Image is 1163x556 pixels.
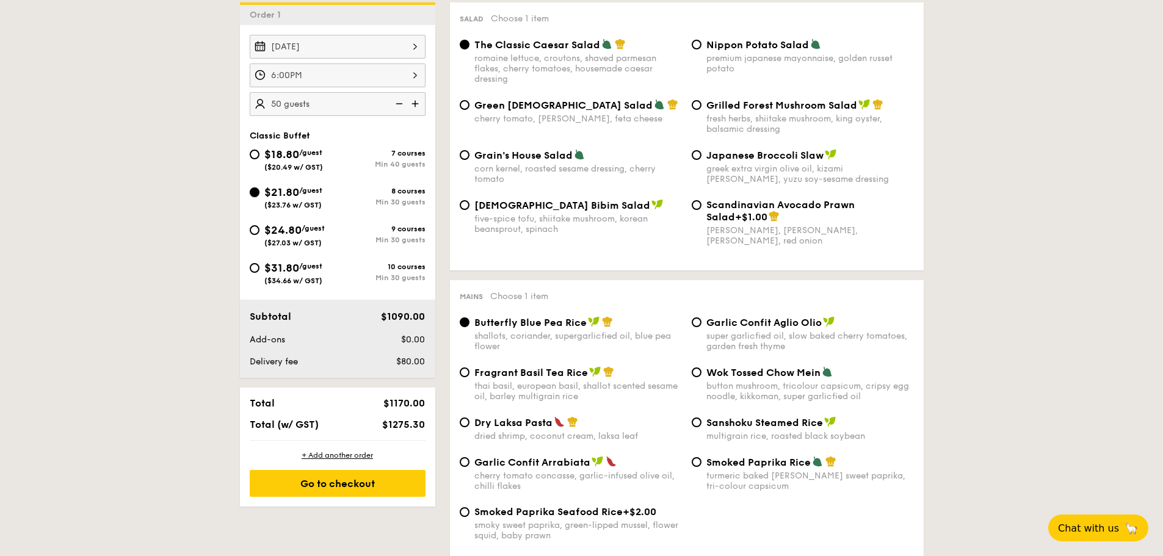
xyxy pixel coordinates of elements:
div: greek extra virgin olive oil, kizami [PERSON_NAME], yuzu soy-sesame dressing [706,164,914,184]
span: ($34.66 w/ GST) [264,276,322,285]
span: +$2.00 [623,506,656,518]
div: 9 courses [338,225,426,233]
img: icon-chef-hat.a58ddaea.svg [602,316,613,327]
span: Choose 1 item [490,291,548,301]
div: shallots, coriander, supergarlicfied oil, blue pea flower [474,331,682,352]
input: The Classic Caesar Saladromaine lettuce, croutons, shaved parmesan flakes, cherry tomatoes, house... [460,40,469,49]
input: Event time [250,63,426,87]
input: Japanese Broccoli Slawgreek extra virgin olive oil, kizami [PERSON_NAME], yuzu soy-sesame dressing [692,150,701,160]
span: Classic Buffet [250,131,310,141]
div: cherry tomato, [PERSON_NAME], feta cheese [474,114,682,124]
span: [DEMOGRAPHIC_DATA] Bibim Salad [474,200,650,211]
input: Sanshoku Steamed Ricemultigrain rice, roasted black soybean [692,417,701,427]
input: Grilled Forest Mushroom Saladfresh herbs, shiitake mushroom, king oyster, balsamic dressing [692,100,701,110]
img: icon-vegan.f8ff3823.svg [651,199,664,210]
img: icon-vegetarian.fe4039eb.svg [812,456,823,467]
img: icon-vegetarian.fe4039eb.svg [574,149,585,160]
input: Garlic Confit Aglio Oliosuper garlicfied oil, slow baked cherry tomatoes, garden fresh thyme [692,317,701,327]
span: Sanshoku Steamed Rice [706,417,823,428]
img: icon-vegetarian.fe4039eb.svg [810,38,821,49]
input: Number of guests [250,92,426,116]
div: Min 30 guests [338,198,426,206]
input: Butterfly Blue Pea Riceshallots, coriander, supergarlicfied oil, blue pea flower [460,317,469,327]
img: icon-vegetarian.fe4039eb.svg [822,366,833,377]
input: $18.80/guest($20.49 w/ GST)7 coursesMin 40 guests [250,150,259,159]
div: five-spice tofu, shiitake mushroom, korean beansprout, spinach [474,214,682,234]
div: dried shrimp, coconut cream, laksa leaf [474,431,682,441]
span: Total [250,397,275,409]
img: icon-add.58712e84.svg [407,92,426,115]
img: icon-chef-hat.a58ddaea.svg [872,99,883,110]
img: icon-chef-hat.a58ddaea.svg [825,456,836,467]
span: +$1.00 [735,211,767,223]
span: /guest [302,224,325,233]
div: Min 40 guests [338,160,426,168]
span: $24.80 [264,223,302,237]
div: + Add another order [250,450,426,460]
div: 7 courses [338,149,426,157]
span: Smoked Paprika Rice [706,457,811,468]
span: Butterfly Blue Pea Rice [474,317,587,328]
span: $31.80 [264,261,299,275]
input: Fragrant Basil Tea Ricethai basil, european basil, shallot scented sesame oil, barley multigrain ... [460,367,469,377]
span: Nippon Potato Salad [706,39,809,51]
img: icon-vegan.f8ff3823.svg [858,99,871,110]
div: Go to checkout [250,470,426,497]
button: Chat with us🦙 [1048,514,1148,541]
span: The Classic Caesar Salad [474,39,600,51]
span: $18.80 [264,148,299,161]
div: button mushroom, tricolour capsicum, cripsy egg noodle, kikkoman, super garlicfied oil [706,381,914,402]
div: Min 30 guests [338,236,426,244]
span: Salad [460,15,484,23]
span: Grilled Forest Mushroom Salad [706,99,857,111]
span: Wok Tossed Chow Mein [706,367,821,378]
span: $0.00 [401,334,425,345]
div: corn kernel, roasted sesame dressing, cherry tomato [474,164,682,184]
div: fresh herbs, shiitake mushroom, king oyster, balsamic dressing [706,114,914,134]
img: icon-vegetarian.fe4039eb.svg [654,99,665,110]
div: premium japanese mayonnaise, golden russet potato [706,53,914,74]
img: icon-vegan.f8ff3823.svg [592,456,604,467]
div: 8 courses [338,187,426,195]
span: $1170.00 [383,397,425,409]
img: icon-chef-hat.a58ddaea.svg [769,211,780,222]
div: 10 courses [338,262,426,271]
span: Chat with us [1058,522,1119,534]
span: Garlic Confit Arrabiata [474,457,590,468]
span: Smoked Paprika Seafood Rice [474,506,623,518]
span: /guest [299,148,322,157]
input: $21.80/guest($23.76 w/ GST)8 coursesMin 30 guests [250,187,259,197]
span: Choose 1 item [491,13,549,24]
input: Nippon Potato Saladpremium japanese mayonnaise, golden russet potato [692,40,701,49]
input: Smoked Paprika Seafood Rice+$2.00smoky sweet paprika, green-lipped mussel, flower squid, baby prawn [460,507,469,517]
div: Min 30 guests [338,273,426,282]
span: ($27.03 w/ GST) [264,239,322,247]
img: icon-spicy.37a8142b.svg [554,416,565,427]
input: Green [DEMOGRAPHIC_DATA] Saladcherry tomato, [PERSON_NAME], feta cheese [460,100,469,110]
span: Japanese Broccoli Slaw [706,150,824,161]
img: icon-vegan.f8ff3823.svg [589,366,601,377]
span: Delivery fee [250,356,298,367]
input: Wok Tossed Chow Meinbutton mushroom, tricolour capsicum, cripsy egg noodle, kikkoman, super garli... [692,367,701,377]
span: Add-ons [250,334,285,345]
img: icon-chef-hat.a58ddaea.svg [615,38,626,49]
span: /guest [299,262,322,270]
input: $31.80/guest($34.66 w/ GST)10 coursesMin 30 guests [250,263,259,273]
input: Dry Laksa Pastadried shrimp, coconut cream, laksa leaf [460,417,469,427]
input: Smoked Paprika Riceturmeric baked [PERSON_NAME] sweet paprika, tri-colour capsicum [692,457,701,467]
div: thai basil, european basil, shallot scented sesame oil, barley multigrain rice [474,381,682,402]
span: Dry Laksa Pasta [474,417,553,428]
img: icon-reduce.1d2dbef1.svg [389,92,407,115]
span: Scandinavian Avocado Prawn Salad [706,199,855,223]
div: turmeric baked [PERSON_NAME] sweet paprika, tri-colour capsicum [706,471,914,491]
img: icon-vegan.f8ff3823.svg [825,149,837,160]
div: smoky sweet paprika, green-lipped mussel, flower squid, baby prawn [474,520,682,541]
input: $24.80/guest($27.03 w/ GST)9 coursesMin 30 guests [250,225,259,235]
span: $80.00 [396,356,425,367]
div: cherry tomato concasse, garlic-infused olive oil, chilli flakes [474,471,682,491]
input: Event date [250,35,426,59]
img: icon-chef-hat.a58ddaea.svg [603,366,614,377]
span: Grain's House Salad [474,150,573,161]
span: Green [DEMOGRAPHIC_DATA] Salad [474,99,653,111]
img: icon-vegetarian.fe4039eb.svg [601,38,612,49]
